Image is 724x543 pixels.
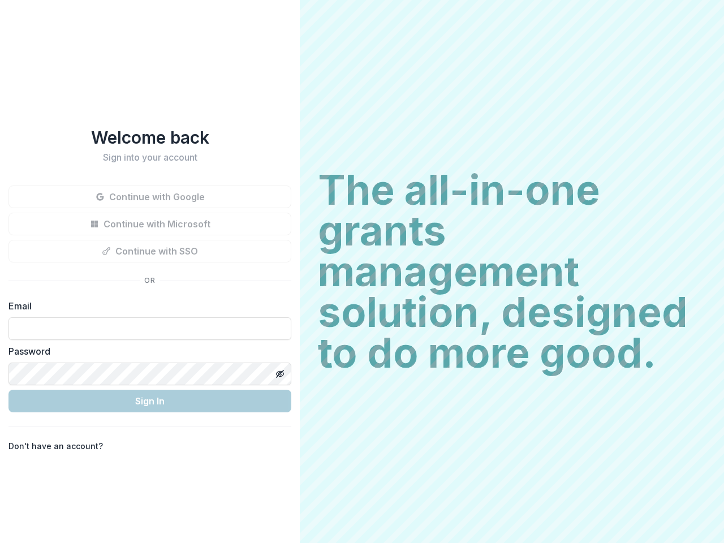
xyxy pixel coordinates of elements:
[8,213,291,235] button: Continue with Microsoft
[8,152,291,163] h2: Sign into your account
[271,365,289,383] button: Toggle password visibility
[8,127,291,148] h1: Welcome back
[8,240,291,262] button: Continue with SSO
[8,186,291,208] button: Continue with Google
[8,299,285,313] label: Email
[8,390,291,412] button: Sign In
[8,344,285,358] label: Password
[8,440,103,452] p: Don't have an account?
